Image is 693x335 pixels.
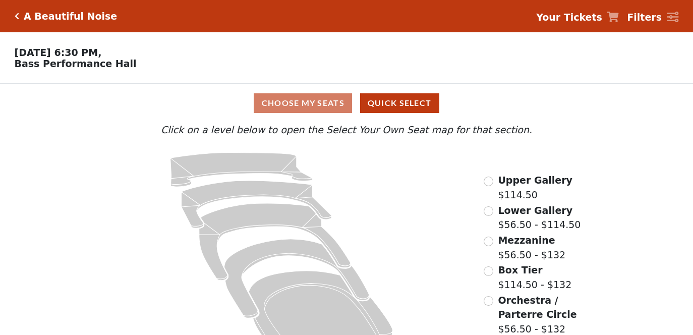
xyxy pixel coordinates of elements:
a: Click here to go back to filters [15,13,19,20]
a: Your Tickets [536,10,619,25]
label: $56.50 - $132 [498,233,565,262]
span: Upper Gallery [498,175,572,186]
button: Quick Select [360,93,439,113]
path: Upper Gallery - Seats Available: 302 [170,153,313,187]
a: Filters [627,10,678,25]
strong: Your Tickets [536,12,602,23]
label: $56.50 - $114.50 [498,203,581,232]
span: Orchestra / Parterre Circle [498,295,576,320]
span: Lower Gallery [498,205,572,216]
strong: Filters [627,12,662,23]
span: Mezzanine [498,235,555,246]
path: Lower Gallery - Seats Available: 63 [182,181,332,228]
label: $114.50 - $132 [498,263,571,292]
label: $114.50 [498,173,572,202]
span: Box Tier [498,264,542,275]
p: Click on a level below to open the Select Your Own Seat map for that section. [94,123,599,137]
h5: A Beautiful Noise [24,11,117,22]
